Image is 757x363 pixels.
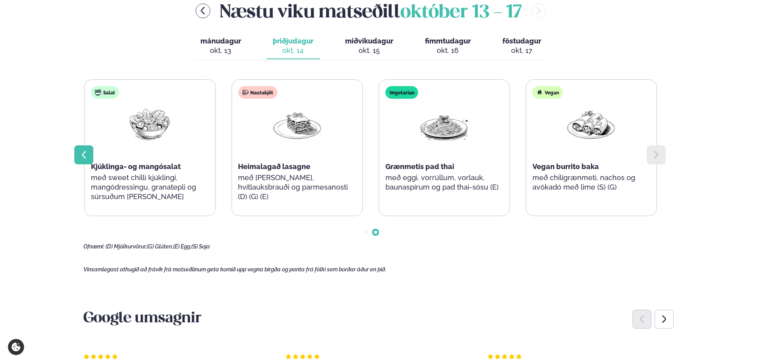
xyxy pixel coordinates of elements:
span: Go to slide 2 [374,231,377,234]
div: Vegetarian [385,86,418,99]
span: Heimalagað lasagne [238,162,310,171]
p: með [PERSON_NAME], hvítlauksbrauði og parmesanosti (D) (G) (E) [238,173,356,201]
span: Grænmetis pad thai [385,162,454,171]
img: Vegan.svg [536,89,543,96]
div: okt. 14 [273,46,313,55]
span: Ofnæmi: [83,243,104,250]
div: okt. 17 [502,46,541,55]
span: október 13 - 17 [400,4,522,21]
span: Go to slide 1 [364,231,368,234]
img: beef.svg [242,89,248,96]
span: mánudagur [200,37,241,45]
button: menu-btn-right [531,4,546,18]
a: Cookie settings [8,339,24,355]
span: föstudagur [502,37,541,45]
span: Vinsamlegast athugið að frávik frá matseðlinum geta komið upp vegna birgða og panta frá fólki sem... [83,266,386,273]
span: (D) Mjólkurvörur, [106,243,147,250]
div: okt. 16 [425,46,471,55]
div: Salat [91,86,119,99]
span: fimmtudagur [425,37,471,45]
button: föstudagur okt. 17 [496,33,547,59]
img: Spagetti.png [419,105,470,142]
span: (G) Glúten, [147,243,173,250]
div: Previous slide [632,310,651,329]
img: Lasagna.png [272,105,322,142]
img: salad.svg [95,89,101,96]
p: með sweet chilli kjúklingi, mangódressingu, granatepli og súrsuðum [PERSON_NAME] [91,173,209,201]
span: (S) Soja [191,243,210,250]
h3: Google umsagnir [83,309,674,328]
button: miðvikudagur okt. 15 [339,33,400,59]
div: Next slide [655,310,674,329]
div: Nautakjöt [238,86,277,99]
div: okt. 15 [345,46,393,55]
span: Vegan burrito baka [532,162,599,171]
button: þriðjudagur okt. 14 [266,33,320,59]
img: Salad.png [125,105,175,142]
span: (E) Egg, [173,243,191,250]
span: miðvikudagur [345,37,393,45]
p: með eggi, vorrúllum, vorlauk, baunaspírum og pad thai-sósu (E) [385,173,503,192]
button: menu-btn-left [196,4,210,18]
span: þriðjudagur [273,37,313,45]
button: mánudagur okt. 13 [194,33,247,59]
img: Enchilada.png [566,105,617,142]
div: Vegan [532,86,563,99]
span: Kjúklinga- og mangósalat [91,162,181,171]
p: með chilígrænmeti, nachos og avókadó með lime (S) (G) [532,173,650,192]
div: okt. 13 [200,46,241,55]
button: fimmtudagur okt. 16 [419,33,477,59]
